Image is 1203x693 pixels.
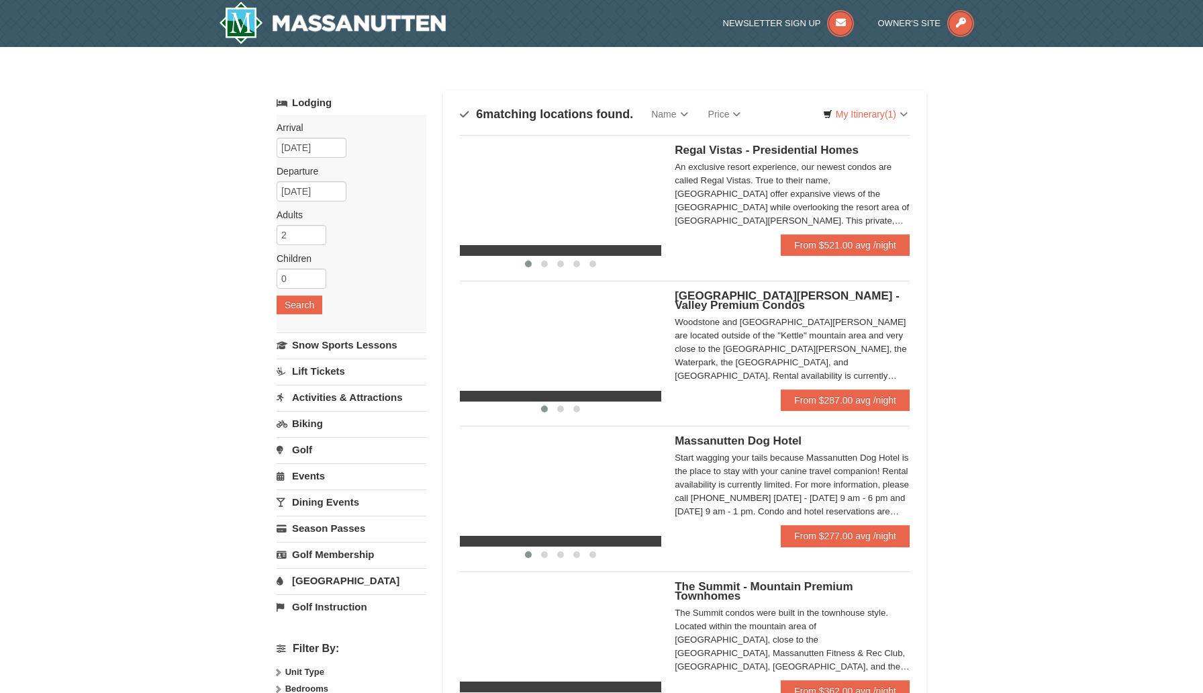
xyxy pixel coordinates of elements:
[277,463,426,488] a: Events
[277,568,426,593] a: [GEOGRAPHIC_DATA]
[675,160,910,228] div: An exclusive resort experience, our newest condos are called Regal Vistas. True to their name, [G...
[675,580,853,602] span: The Summit - Mountain Premium Townhomes
[698,101,751,128] a: Price
[641,101,697,128] a: Name
[723,18,855,28] a: Newsletter Sign Up
[781,389,910,411] a: From $287.00 avg /night
[675,434,802,447] span: Massanutten Dog Hotel
[878,18,941,28] span: Owner's Site
[277,91,426,115] a: Lodging
[277,252,416,265] label: Children
[285,667,324,677] strong: Unit Type
[277,295,322,314] button: Search
[277,643,426,655] h4: Filter By:
[885,109,896,120] span: (1)
[781,234,910,256] a: From $521.00 avg /night
[781,525,910,547] a: From $277.00 avg /night
[277,516,426,541] a: Season Passes
[277,332,426,357] a: Snow Sports Lessons
[219,1,446,44] a: Massanutten Resort
[675,606,910,674] div: The Summit condos were built in the townhouse style. Located within the mountain area of [GEOGRAP...
[277,385,426,410] a: Activities & Attractions
[277,359,426,383] a: Lift Tickets
[277,490,426,514] a: Dining Events
[675,316,910,383] div: Woodstone and [GEOGRAPHIC_DATA][PERSON_NAME] are located outside of the "Kettle" mountain area an...
[219,1,446,44] img: Massanutten Resort Logo
[277,594,426,619] a: Golf Instruction
[723,18,821,28] span: Newsletter Sign Up
[277,121,416,134] label: Arrival
[878,18,975,28] a: Owner's Site
[675,289,900,312] span: [GEOGRAPHIC_DATA][PERSON_NAME] - Valley Premium Condos
[277,437,426,462] a: Golf
[675,144,859,156] span: Regal Vistas - Presidential Homes
[277,165,416,178] label: Departure
[814,104,916,124] a: My Itinerary(1)
[675,451,910,518] div: Start wagging your tails because Massanutten Dog Hotel is the place to stay with your canine trav...
[277,542,426,567] a: Golf Membership
[277,411,426,436] a: Biking
[277,208,416,222] label: Adults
